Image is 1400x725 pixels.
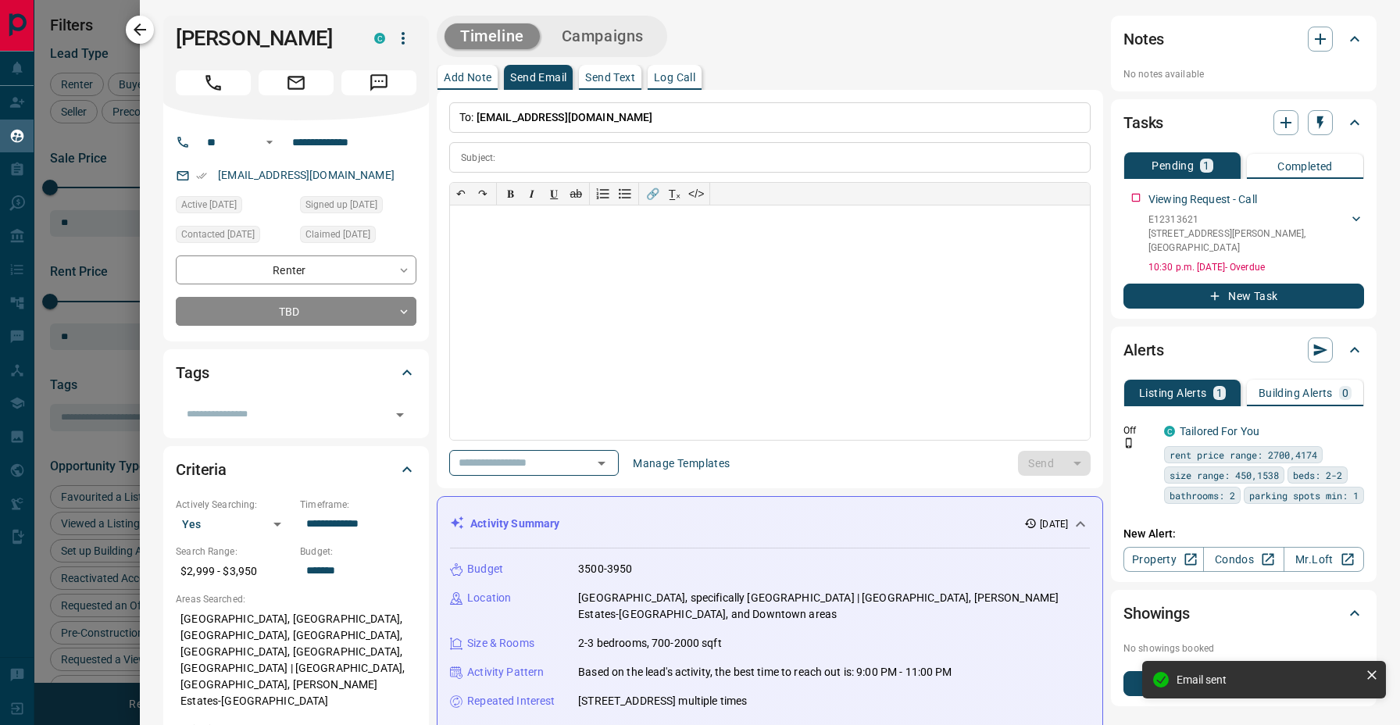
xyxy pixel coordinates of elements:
[550,187,558,200] span: 𝐔
[176,297,416,326] div: TBD
[196,170,207,181] svg: Email Verified
[305,227,370,242] span: Claimed [DATE]
[305,197,377,212] span: Signed up [DATE]
[510,72,566,83] p: Send Email
[218,169,395,181] a: [EMAIL_ADDRESS][DOMAIN_NAME]
[467,561,503,577] p: Budget
[470,516,559,532] p: Activity Summary
[1123,67,1364,81] p: No notes available
[389,404,411,426] button: Open
[1148,191,1257,208] p: Viewing Request - Call
[1277,161,1333,172] p: Completed
[1284,547,1364,572] a: Mr.Loft
[591,452,612,474] button: Open
[445,23,540,49] button: Timeline
[578,664,952,680] p: Based on the lead's activity, the best time to reach out is: 9:00 PM - 11:00 PM
[1123,20,1364,58] div: Notes
[1123,104,1364,141] div: Tasks
[176,360,209,385] h2: Tags
[1123,671,1364,696] button: New Showing
[663,183,685,205] button: T̲ₓ
[1123,641,1364,655] p: No showings booked
[578,561,632,577] p: 3500-3950
[176,196,292,218] div: Tue Aug 05 2025
[1259,387,1333,398] p: Building Alerts
[565,183,587,205] button: ab
[449,102,1091,133] p: To:
[176,592,416,606] p: Areas Searched:
[374,33,385,44] div: condos.ca
[467,590,511,606] p: Location
[1170,467,1279,483] span: size range: 450,1538
[477,111,653,123] span: [EMAIL_ADDRESS][DOMAIN_NAME]
[1148,209,1364,258] div: E12313621[STREET_ADDRESS][PERSON_NAME],[GEOGRAPHIC_DATA]
[578,635,722,652] p: 2-3 bedrooms, 700-2000 sqft
[570,187,582,200] s: ab
[1180,425,1259,437] a: Tailored For You
[1170,487,1235,503] span: bathrooms: 2
[1148,212,1348,227] p: E12313621
[444,72,491,83] p: Add Note
[450,183,472,205] button: ↶
[300,498,416,512] p: Timeframe:
[1123,547,1204,572] a: Property
[1139,387,1207,398] p: Listing Alerts
[546,23,659,49] button: Campaigns
[300,226,416,248] div: Wed Aug 06 2025
[176,498,292,512] p: Actively Searching:
[181,227,255,242] span: Contacted [DATE]
[1148,227,1348,255] p: [STREET_ADDRESS][PERSON_NAME] , [GEOGRAPHIC_DATA]
[1123,27,1164,52] h2: Notes
[592,183,614,205] button: Numbered list
[1293,467,1342,483] span: beds: 2-2
[1123,331,1364,369] div: Alerts
[260,133,279,152] button: Open
[685,183,707,205] button: </>
[450,509,1090,538] div: Activity Summary[DATE]
[578,590,1090,623] p: [GEOGRAPHIC_DATA], specifically [GEOGRAPHIC_DATA] | [GEOGRAPHIC_DATA], [PERSON_NAME] Estates-[GEO...
[1249,487,1359,503] span: parking spots min: 1
[176,606,416,714] p: [GEOGRAPHIC_DATA], [GEOGRAPHIC_DATA], [GEOGRAPHIC_DATA], [GEOGRAPHIC_DATA], [GEOGRAPHIC_DATA], [G...
[614,183,636,205] button: Bullet list
[654,72,695,83] p: Log Call
[1123,595,1364,632] div: Showings
[1342,387,1348,398] p: 0
[467,693,555,709] p: Repeated Interest
[176,457,227,482] h2: Criteria
[623,451,739,476] button: Manage Templates
[259,70,334,95] span: Email
[176,559,292,584] p: $2,999 - $3,950
[1123,423,1155,437] p: Off
[176,451,416,488] div: Criteria
[1123,601,1190,626] h2: Showings
[499,183,521,205] button: 𝐁
[1018,451,1091,476] div: split button
[176,70,251,95] span: Call
[585,72,635,83] p: Send Text
[1123,284,1364,309] button: New Task
[1177,673,1359,686] div: Email sent
[176,354,416,391] div: Tags
[472,183,494,205] button: ↷
[578,693,747,709] p: [STREET_ADDRESS] multiple times
[1152,160,1194,171] p: Pending
[176,512,292,537] div: Yes
[176,255,416,284] div: Renter
[1216,387,1223,398] p: 1
[341,70,416,95] span: Message
[300,196,416,218] div: Wed Jul 07 2021
[461,151,495,165] p: Subject:
[1123,337,1164,362] h2: Alerts
[300,545,416,559] p: Budget:
[176,226,292,248] div: Fri Jul 09 2021
[1148,260,1364,274] p: 10:30 p.m. [DATE] - Overdue
[467,635,534,652] p: Size & Rooms
[1040,517,1068,531] p: [DATE]
[176,26,351,51] h1: [PERSON_NAME]
[467,664,544,680] p: Activity Pattern
[176,545,292,559] p: Search Range:
[1170,447,1317,462] span: rent price range: 2700,4174
[181,197,237,212] span: Active [DATE]
[1164,426,1175,437] div: condos.ca
[1123,110,1163,135] h2: Tasks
